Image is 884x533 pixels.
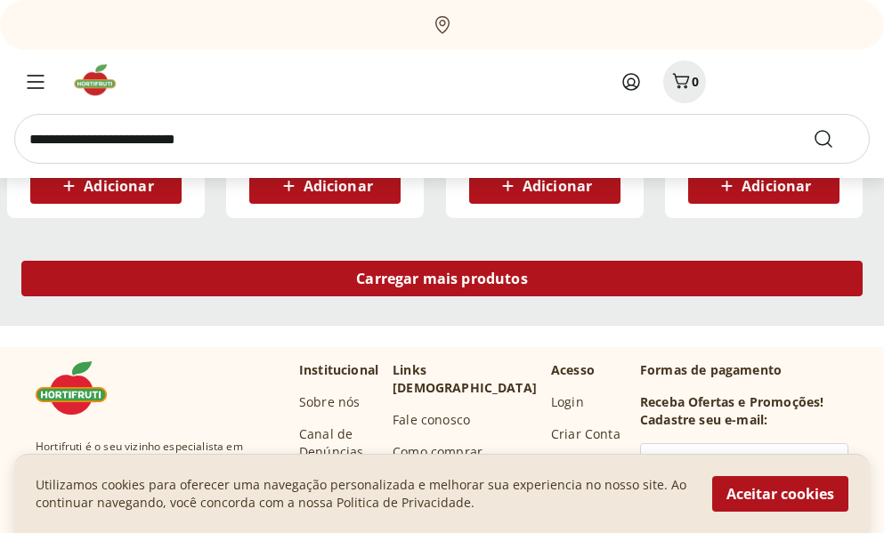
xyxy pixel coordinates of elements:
[469,168,620,204] button: Adicionar
[299,393,360,411] a: Sobre nós
[712,476,848,512] button: Aceitar cookies
[304,179,373,193] span: Adicionar
[688,168,839,204] button: Adicionar
[551,393,584,411] a: Login
[14,114,870,164] input: search
[299,361,378,379] p: Institucional
[640,361,848,379] p: Formas de pagamento
[84,179,153,193] span: Adicionar
[14,61,57,103] button: Menu
[663,61,706,103] button: Carrinho
[299,425,378,461] a: Canal de Denúncias
[249,168,401,204] button: Adicionar
[692,73,699,90] span: 0
[640,411,767,429] h3: Cadastre seu e-mail:
[393,443,483,461] a: Como comprar
[551,361,595,379] p: Acesso
[356,271,528,286] span: Carregar mais produtos
[393,361,537,397] p: Links [DEMOGRAPHIC_DATA]
[551,425,620,443] a: Criar Conta
[36,476,691,512] p: Utilizamos cookies para oferecer uma navegação personalizada e melhorar sua experiencia no nosso ...
[71,62,131,98] img: Hortifruti
[21,261,863,303] a: Carregar mais produtos
[523,179,592,193] span: Adicionar
[30,168,182,204] button: Adicionar
[813,128,856,149] button: Submit Search
[36,361,125,415] img: Hortifruti
[742,179,811,193] span: Adicionar
[393,411,470,429] a: Fale conosco
[640,393,823,411] h3: Receba Ofertas e Promoções!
